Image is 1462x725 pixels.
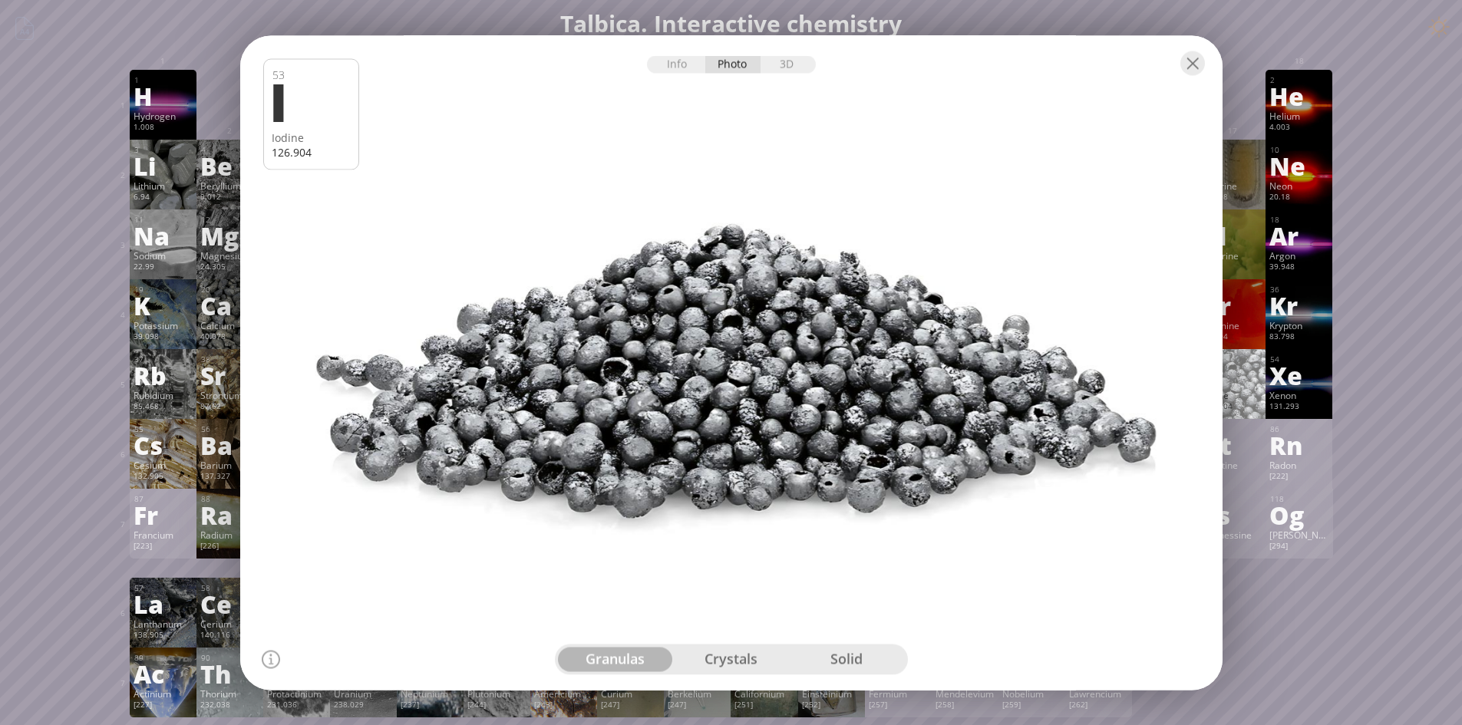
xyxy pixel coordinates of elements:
div: 89 [134,653,193,663]
div: 6.94 [134,192,193,204]
div: 87 [134,494,193,504]
div: [262] [1069,700,1128,712]
div: [259] [1002,700,1061,712]
div: 35.45 [1203,262,1262,274]
div: Lawrencium [1069,687,1128,700]
div: Cesium [134,459,193,471]
div: 55 [134,424,193,434]
div: 88 [201,494,259,504]
div: 238.029 [334,700,393,712]
div: Magnesium [200,249,259,262]
div: [247] [601,700,660,712]
div: 4 [201,145,259,155]
div: 38 [201,354,259,364]
div: 87.62 [200,401,259,414]
div: 12 [201,215,259,225]
div: Francium [134,529,193,541]
div: 4.003 [1269,122,1328,134]
div: Sodium [134,249,193,262]
div: Rb [134,363,193,387]
div: [243] [534,700,593,712]
div: Sr [200,363,259,387]
div: Xenon [1269,389,1328,401]
div: Bromine [1203,319,1262,331]
div: [294] [1269,541,1328,553]
div: 140.116 [200,630,259,642]
div: Li [134,153,193,178]
div: Radon [1269,459,1328,471]
div: 36 [1270,285,1328,295]
div: [251] [734,700,794,712]
div: 58 [201,583,259,593]
div: Strontium [200,389,259,401]
div: Ac [134,661,193,686]
div: 18 [1270,215,1328,225]
div: 131.293 [1269,401,1328,414]
h1: Talbica. Interactive chemistry [117,8,1345,39]
div: Mendelevium [936,687,995,700]
div: 20 [201,285,259,295]
div: 126.904 [1203,401,1262,414]
div: 37 [134,354,193,364]
div: Californium [734,687,794,700]
div: [227] [134,700,193,712]
div: 35 [1203,285,1262,295]
div: I [269,74,348,127]
div: Uranium [334,687,393,700]
div: 85.468 [134,401,193,414]
div: Ce [200,592,259,616]
div: I [1203,363,1262,387]
div: [293] [1203,541,1262,553]
div: Radium [200,529,259,541]
div: Chlorine [1203,249,1262,262]
div: [210] [1203,471,1262,483]
div: Tennessine [1203,529,1262,541]
div: [PERSON_NAME] [1269,529,1328,541]
div: 9 [1203,145,1262,155]
div: Hydrogen [134,110,193,122]
div: [244] [467,700,526,712]
div: [258] [936,700,995,712]
div: Iodine [1203,389,1262,401]
div: Rubidium [134,389,193,401]
div: 39.948 [1269,262,1328,274]
div: Fermium [869,687,928,700]
div: 3 [134,145,193,155]
div: Ts [1203,503,1262,527]
div: 20.18 [1269,192,1328,204]
div: 19 [134,285,193,295]
div: Neon [1269,180,1328,192]
div: [252] [802,700,861,712]
div: He [1269,84,1328,108]
div: Ar [1269,223,1328,248]
div: Xe [1269,363,1328,387]
div: 83.798 [1269,331,1328,344]
div: [222] [1269,471,1328,483]
div: Cs [134,433,193,457]
div: 11 [134,215,193,225]
div: 56 [201,424,259,434]
div: 232.038 [200,700,259,712]
div: [247] [668,700,727,712]
div: Rn [1269,433,1328,457]
div: 54 [1270,354,1328,364]
div: Argon [1269,249,1328,262]
div: Americium [534,687,593,700]
div: 9.012 [200,192,259,204]
div: Beryllium [200,180,259,192]
div: Mg [200,223,259,248]
div: Nobelium [1002,687,1061,700]
div: Th [200,661,259,686]
div: Plutonium [467,687,526,700]
div: Iodine [272,130,351,144]
div: 117 [1203,494,1262,504]
div: 126.904 [272,144,351,159]
div: Protactinium [267,687,326,700]
div: Astatine [1203,459,1262,471]
div: Lithium [134,180,193,192]
div: Fluorine [1203,180,1262,192]
div: 39.098 [134,331,193,344]
div: solid [789,647,905,671]
div: Neptunium [401,687,460,700]
div: 138.905 [134,630,193,642]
